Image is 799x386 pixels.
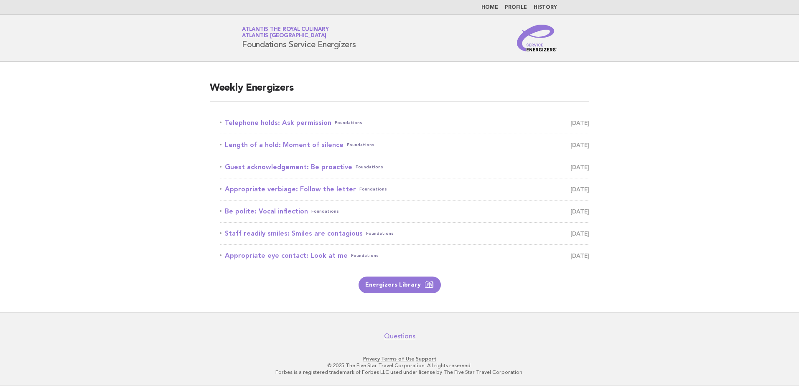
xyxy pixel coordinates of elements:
[144,362,655,369] p: © 2025 The Five Star Travel Corporation. All rights reserved.
[220,117,589,129] a: Telephone holds: Ask permissionFoundations [DATE]
[347,139,374,151] span: Foundations
[359,183,387,195] span: Foundations
[220,139,589,151] a: Length of a hold: Moment of silenceFoundations [DATE]
[242,33,326,39] span: Atlantis [GEOGRAPHIC_DATA]
[570,139,589,151] span: [DATE]
[570,228,589,239] span: [DATE]
[220,250,589,262] a: Appropriate eye contact: Look at meFoundations [DATE]
[570,161,589,173] span: [DATE]
[335,117,362,129] span: Foundations
[481,5,498,10] a: Home
[570,206,589,217] span: [DATE]
[351,250,379,262] span: Foundations
[505,5,527,10] a: Profile
[363,356,380,362] a: Privacy
[356,161,383,173] span: Foundations
[242,27,328,38] a: Atlantis the Royal CulinaryAtlantis [GEOGRAPHIC_DATA]
[210,81,589,102] h2: Weekly Energizers
[144,369,655,376] p: Forbes is a registered trademark of Forbes LLC used under license by The Five Star Travel Corpora...
[570,117,589,129] span: [DATE]
[570,250,589,262] span: [DATE]
[534,5,557,10] a: History
[381,356,415,362] a: Terms of Use
[220,228,589,239] a: Staff readily smiles: Smiles are contagiousFoundations [DATE]
[220,183,589,195] a: Appropriate verbiage: Follow the letterFoundations [DATE]
[570,183,589,195] span: [DATE]
[359,277,441,293] a: Energizers Library
[242,27,356,49] h1: Foundations Service Energizers
[220,161,589,173] a: Guest acknowledgement: Be proactiveFoundations [DATE]
[144,356,655,362] p: · ·
[220,206,589,217] a: Be polite: Vocal inflectionFoundations [DATE]
[517,25,557,51] img: Service Energizers
[311,206,339,217] span: Foundations
[416,356,436,362] a: Support
[384,332,415,340] a: Questions
[366,228,394,239] span: Foundations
